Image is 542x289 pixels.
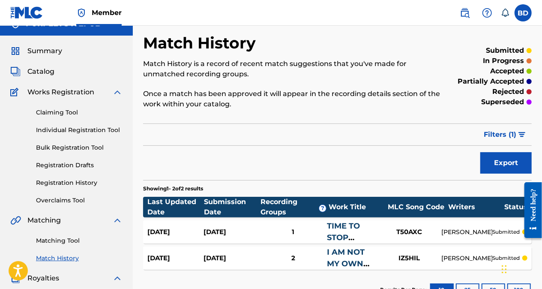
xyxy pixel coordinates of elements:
div: T50AXC [377,227,441,237]
div: Help [479,4,496,21]
p: rejected [492,87,524,97]
a: Bulk Registration Tool [36,143,123,152]
div: 1 [260,227,327,237]
span: Member [92,8,122,18]
div: Last Updated Date [147,197,204,217]
div: Recording Groups [261,197,329,217]
a: Match History [36,254,123,263]
a: Matching Tool [36,236,123,245]
p: submitted [492,228,520,236]
button: Filters (1) [479,124,532,145]
p: partially accepted [458,76,524,87]
span: Works Registration [27,87,94,97]
img: expand [112,87,123,97]
span: Royalties [27,273,59,283]
div: [PERSON_NAME] [441,228,492,237]
div: Notifications [501,9,509,17]
img: Royalties [10,273,21,283]
a: TIME TO STOP LOOKING BACK [327,221,365,265]
a: Public Search [456,4,473,21]
img: Summary [10,46,21,56]
img: expand [112,273,123,283]
span: ? [319,205,326,212]
p: submitted [486,45,524,56]
img: search [460,8,470,18]
img: expand [112,215,123,226]
p: Match History is a record of recent match suggestions that you've made for unmatched recording gr... [143,59,442,79]
img: Top Rightsholder [76,8,87,18]
div: 2 [260,253,327,263]
img: filter [518,132,526,137]
a: Overclaims Tool [36,196,123,205]
div: Status [504,202,527,212]
div: [DATE] [147,253,204,263]
p: submitted [492,254,520,262]
div: Writers [448,202,504,212]
h2: Match History [143,33,260,53]
span: Matching [27,215,61,226]
a: Registration History [36,178,123,187]
span: Catalog [27,66,54,77]
span: Summary [27,46,62,56]
a: SummarySummary [10,46,62,56]
span: Filters ( 1 ) [484,129,516,140]
div: Drag [502,256,507,282]
p: in progress [483,56,524,66]
div: [DATE] [147,227,204,237]
div: User Menu [515,4,532,21]
a: CatalogCatalog [10,66,54,77]
div: Work Title [329,202,384,212]
img: Matching [10,215,21,226]
a: Individual Registration Tool [36,126,123,135]
div: IZ5HIL [377,253,441,263]
a: Registration Drafts [36,161,123,170]
p: accepted [490,66,524,76]
div: MLC Song Code [384,202,448,212]
iframe: Chat Widget [499,248,542,289]
p: Showing 1 - 2 of 2 results [143,185,203,193]
div: Submission Date [204,197,261,217]
img: Works Registration [10,87,21,97]
img: help [482,8,492,18]
a: Claiming Tool [36,108,123,117]
iframe: Resource Center [518,176,542,245]
a: I AM NOT MY OWN WHO AM I [327,247,369,280]
img: Catalog [10,66,21,77]
div: [DATE] [204,227,260,237]
p: superseded [481,97,524,107]
div: [PERSON_NAME] [441,254,492,263]
button: Export [480,152,532,174]
img: MLC Logo [10,6,43,19]
div: [DATE] [204,253,260,263]
p: Once a match has been approved it will appear in the recording details section of the work within... [143,89,442,109]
